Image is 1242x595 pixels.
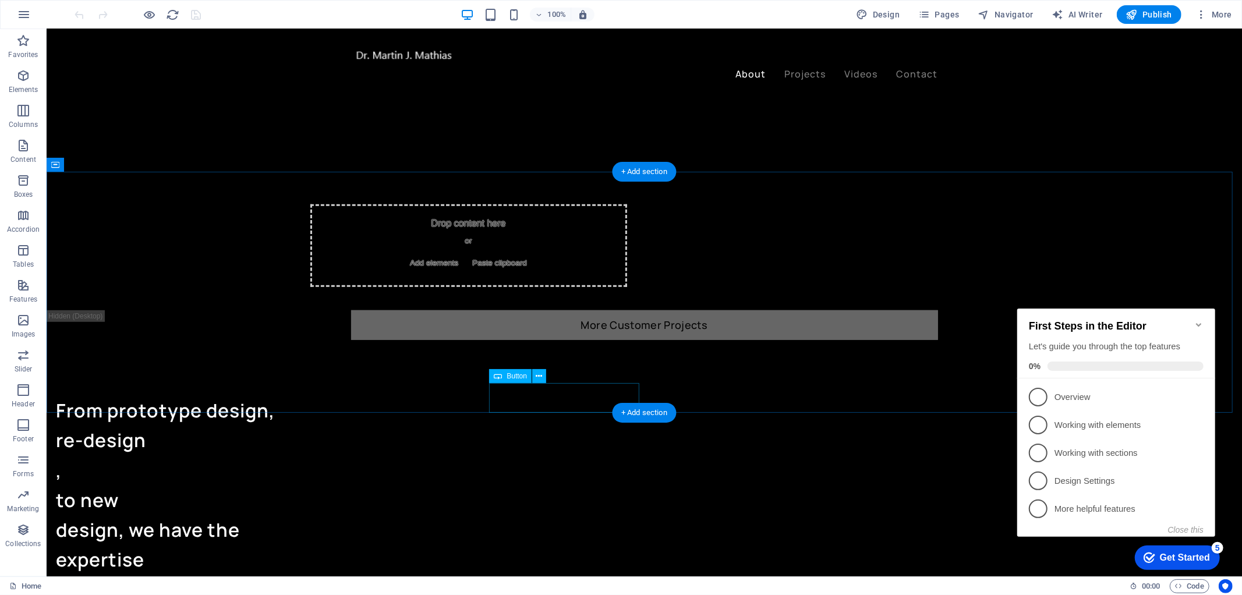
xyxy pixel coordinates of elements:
p: Collections [5,539,41,548]
p: Images [12,330,36,339]
span: Button [507,373,527,380]
div: Let's guide you through the top features [16,49,191,61]
p: Favorites [8,50,38,59]
button: Pages [914,5,964,24]
span: 00 00 [1142,579,1160,593]
p: Marketing [7,504,39,513]
span: Publish [1126,9,1172,20]
i: On resize automatically adjust zoom level to fit chosen device. [578,9,588,20]
li: Working with sections [5,147,203,175]
p: Content [10,155,36,164]
p: Working with sections [42,155,182,168]
span: Design [857,9,900,20]
p: Tables [13,260,34,269]
span: Navigator [978,9,1034,20]
p: Working with elements [42,127,182,140]
p: Overview [42,100,182,112]
div: + Add section [612,162,677,182]
div: Get Started [147,261,197,271]
h2: First Steps in the Editor [16,29,191,41]
li: Design Settings [5,175,203,203]
p: Columns [9,120,38,129]
div: Get Started 5 items remaining, 0% complete [122,254,207,278]
span: 0% [16,70,35,79]
p: Header [12,399,35,409]
div: Design (Ctrl+Alt+Y) [852,5,905,24]
h6: 100% [547,8,566,22]
li: Overview [5,91,203,119]
button: Navigator [974,5,1038,24]
div: Minimize checklist [182,29,191,38]
p: More helpful features [42,211,182,224]
p: Forms [13,469,34,479]
p: Features [9,295,37,304]
p: Boxes [14,190,33,199]
p: Elements [9,85,38,94]
span: Paste clipboard [421,226,485,242]
div: + Add section [612,403,677,423]
span: Add elements [359,226,416,242]
button: 100% [530,8,571,22]
h6: Session time [1130,579,1160,593]
li: Working with elements [5,119,203,147]
button: Code [1170,579,1209,593]
span: AI Writer [1052,9,1103,20]
button: Click here to leave preview mode and continue editing [143,8,157,22]
button: AI Writer [1048,5,1107,24]
button: Close this [155,233,191,243]
p: Slider [15,364,33,374]
p: Footer [13,434,34,444]
span: Code [1175,579,1204,593]
button: Usercentrics [1219,579,1233,593]
div: Drop content here [264,175,581,258]
span: More [1195,9,1232,20]
button: More [1191,5,1237,24]
i: Reload page [167,8,180,22]
span: : [1150,582,1152,590]
button: Design [852,5,905,24]
a: Click to cancel selection. Double-click to open Pages [9,579,41,593]
span: Pages [918,9,959,20]
p: Accordion [7,225,40,234]
div: 5 [199,250,211,262]
button: reload [166,8,180,22]
p: Design Settings [42,183,182,196]
button: Publish [1117,5,1181,24]
li: More helpful features [5,203,203,231]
